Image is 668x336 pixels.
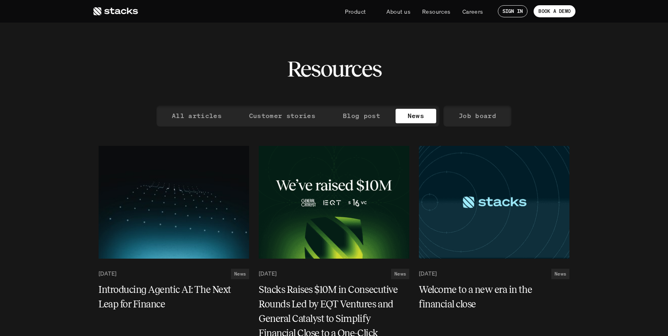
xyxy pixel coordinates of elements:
a: Careers [458,4,488,19]
h5: Welcome to a new era in the financial close [419,282,560,311]
a: Welcome to a new era in the financial close [419,282,569,311]
a: SIGN IN [498,5,528,17]
p: BOOK A DEMO [538,8,571,14]
p: About us [386,7,410,16]
a: BOOK A DEMO [534,5,575,17]
a: [DATE]News [419,269,569,279]
p: [DATE] [419,270,437,277]
p: SIGN IN [503,8,523,14]
a: Job board [447,109,508,123]
p: [DATE] [259,270,276,277]
a: Customer stories [237,109,328,123]
a: Introducing Agentic AI: The Next Leap for Finance [99,282,249,311]
p: All articles [172,110,222,122]
h2: News [394,271,406,277]
p: Customer stories [249,110,315,122]
h2: News [555,271,566,277]
p: Careers [462,7,483,16]
p: [DATE] [99,270,116,277]
h2: News [234,271,246,277]
a: About us [381,4,415,19]
p: Blog post [343,110,380,122]
h5: Introducing Agentic AI: The Next Leap for Finance [99,282,239,311]
a: News [396,109,436,123]
p: Job board [459,110,496,122]
a: All articles [160,109,234,123]
h2: Resources [287,56,381,81]
p: Product [345,7,366,16]
a: Resources [417,4,456,19]
a: Blog post [331,109,392,123]
a: [DATE]News [99,269,249,279]
p: Resources [422,7,451,16]
a: [DATE]News [259,269,409,279]
p: News [408,110,424,122]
